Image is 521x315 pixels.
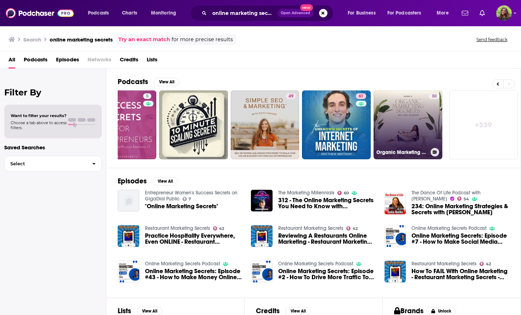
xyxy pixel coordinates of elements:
a: Charts [117,7,141,19]
img: Online Marketing Secrets: Episode #7 - How to Make Social Media Money Online Like Kim Kardashian [385,225,406,247]
a: Restaurant Marketing Secrets [278,225,343,231]
a: 49 [231,90,299,159]
span: 42 [219,227,224,230]
a: 60 [337,191,349,195]
img: Online Marketing Secrets: Episode #43 - How to Make Money Online The Lazy Way For Beginners [118,261,139,282]
span: 42 [486,262,491,266]
a: Lists [147,54,157,68]
button: open menu [83,7,118,19]
a: 234: Online Marketing Strategies & Secrets with Dr. Jackie Noelke [411,203,509,215]
a: Practice Hospitality Everywhere, Even ONLINE - Restaurant Marketing Secrets - Episode 724 [118,225,139,247]
span: Logged in as reagan34226 [496,5,512,21]
h2: Filter By [4,87,102,98]
button: Send feedback [474,37,510,43]
a: 5 [143,93,151,99]
span: 312 - The Online Marketing Secrets You Need to Know with [PERSON_NAME] [278,197,376,209]
h3: Organic Marketing Secrets Podcast with [PERSON_NAME] [376,149,428,155]
span: 49 [288,93,293,100]
a: EpisodesView All [118,177,178,186]
a: 61 [302,90,371,159]
span: 42 [353,227,358,230]
span: For Business [348,8,376,18]
a: Reviewing A Restaurants Online Marketing - Restaurant Marketing Secrets - Episode 682 [278,233,376,245]
span: More [437,8,449,18]
img: User Profile [496,5,512,21]
a: 42 [346,226,358,231]
span: Online Marketing Secrets: Episode #7 - How to Make Social Media Money Online Like [PERSON_NAME] [411,233,509,245]
a: 312 - The Online Marketing Secrets You Need to Know with Amy Porterfield [278,197,376,209]
a: Online Marketing Secrets Podcast [411,225,487,231]
img: Online Marketing Secrets: Episode #2 - How To Drive More Traffic To Your Websites [251,261,273,282]
span: Podcasts [88,8,109,18]
img: How To FAIL With Online Marketing - Restaurant Marketing Secrets - Episode 481 [385,261,406,282]
a: 54 [457,197,469,201]
a: Restaurant Marketing Secrets [145,225,210,231]
a: 42 [213,226,224,231]
button: View All [154,78,179,86]
span: for more precise results [172,35,233,44]
h2: Episodes [118,177,147,186]
input: Search podcasts, credits, & more... [209,7,278,19]
a: "Online Marketing Secrets" [118,190,139,211]
a: Restaurant Marketing Secrets [411,261,477,267]
button: Show profile menu [496,5,512,21]
a: 42 [480,262,491,266]
a: Episodes [56,54,79,68]
a: 61 [356,93,366,99]
img: 312 - The Online Marketing Secrets You Need to Know with Amy Porterfield [251,190,273,211]
span: Monitoring [151,8,176,18]
a: Online Marketing Secrets: Episode #2 - How To Drive More Traffic To Your Websites [278,268,376,280]
img: 234: Online Marketing Strategies & Secrets with Dr. Jackie Noelke [385,193,406,215]
h3: Search [23,36,41,43]
a: Practice Hospitality Everywhere, Even ONLINE - Restaurant Marketing Secrets - Episode 724 [145,233,243,245]
h2: Podcasts [118,77,148,86]
button: Select [4,156,102,172]
a: Online Marketing Secrets: Episode #43 - How to Make Money Online The Lazy Way For Beginners [145,268,243,280]
span: Charts [122,8,137,18]
a: The Marketing Millennials [278,190,335,196]
span: For Podcasters [387,8,421,18]
p: Saved Searches [4,144,102,151]
span: 7 [189,198,191,201]
a: 5 [88,90,157,159]
a: PodcastsView All [118,77,179,86]
a: Online Marketing Secrets: Episode #7 - How to Make Social Media Money Online Like Kim Kardashian [411,233,509,245]
span: 234: Online Marketing Strategies & Secrets with [PERSON_NAME] [411,203,509,215]
a: "Online Marketing Secrets" [145,203,218,209]
h3: online marketing secrets [50,36,113,43]
a: 7 [183,197,191,201]
button: View All [152,177,178,186]
a: Podcasts [24,54,47,68]
img: Podchaser - Follow, Share and Rate Podcasts [6,6,74,20]
a: All [9,54,15,68]
a: 30 [429,93,439,99]
span: Credits [120,54,138,68]
button: open menu [432,7,458,19]
span: Choose a tab above to access filters. [11,120,67,130]
a: Online Marketing Secrets Podcast [278,261,353,267]
span: 61 [359,93,363,100]
a: 30Organic Marketing Secrets Podcast with [PERSON_NAME] [374,90,442,159]
span: 54 [464,198,469,201]
button: open menu [343,7,385,19]
img: Reviewing A Restaurants Online Marketing - Restaurant Marketing Secrets - Episode 682 [251,225,273,247]
span: New [300,4,313,11]
button: open menu [383,7,432,19]
a: Online Marketing Secrets Podcast [145,261,220,267]
span: 5 [146,93,149,100]
a: Show notifications dropdown [459,7,471,19]
div: Search podcasts, credits, & more... [197,5,340,21]
a: Entrepreneur Women's Success Secrets on GigaDial Public [145,190,237,202]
